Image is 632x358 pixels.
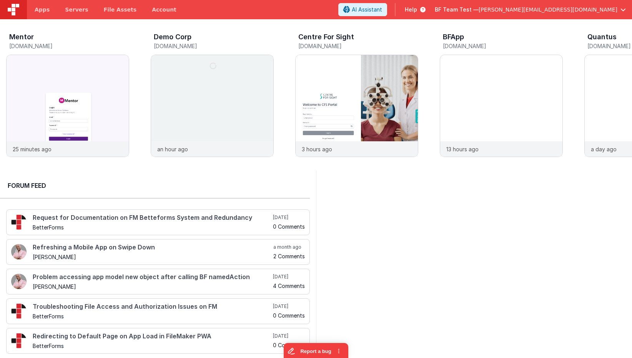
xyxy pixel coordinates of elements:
[11,244,27,259] img: 411_2.png
[6,269,310,294] a: Problem accessing app model new object after calling BF namedAction [PERSON_NAME] [DATE] 4 Comments
[33,244,272,251] h4: Refreshing a Mobile App on Swipe Down
[35,6,50,13] span: Apps
[273,253,305,259] h5: 2 Comments
[33,224,271,230] h5: BetterForms
[157,145,188,153] p: an hour ago
[6,328,310,354] a: Redirecting to Default Page on App Load in FileMaker PWA BetterForms [DATE] 0 Comments
[273,283,305,289] h5: 4 Comments
[405,6,417,13] span: Help
[11,333,27,348] img: 295_2.png
[273,224,305,229] h5: 0 Comments
[33,214,271,221] h4: Request for Documentation on FM Betteforms System and Redundancy
[298,33,354,41] h3: Centre For Sight
[104,6,137,13] span: File Assets
[273,342,305,348] h5: 0 Comments
[338,3,387,16] button: AI Assistant
[11,274,27,289] img: 411_2.png
[479,6,617,13] span: [PERSON_NAME][EMAIL_ADDRESS][DOMAIN_NAME]
[154,43,274,49] h5: [DOMAIN_NAME]
[298,43,418,49] h5: [DOMAIN_NAME]
[33,254,272,260] h5: [PERSON_NAME]
[443,43,563,49] h5: [DOMAIN_NAME]
[8,181,302,190] h2: Forum Feed
[154,33,191,41] h3: Demo Corp
[33,313,271,319] h5: BetterForms
[11,214,27,230] img: 295_2.png
[591,145,617,153] p: a day ago
[33,333,271,340] h4: Redirecting to Default Page on App Load in FileMaker PWA
[273,274,305,280] h5: [DATE]
[352,6,382,13] span: AI Assistant
[435,6,626,13] button: BF Team Test — [PERSON_NAME][EMAIL_ADDRESS][DOMAIN_NAME]
[302,145,332,153] p: 3 hours ago
[6,298,310,324] a: Troubleshooting File Access and Authorization Issues on FM BetterForms [DATE] 0 Comments
[6,209,310,235] a: Request for Documentation on FM Betteforms System and Redundancy BetterForms [DATE] 0 Comments
[273,333,305,339] h5: [DATE]
[587,33,617,41] h3: Quantus
[65,6,88,13] span: Servers
[9,33,34,41] h3: Mentor
[435,6,479,13] span: BF Team Test —
[446,145,479,153] p: 13 hours ago
[9,43,129,49] h5: [DOMAIN_NAME]
[11,303,27,319] img: 295_2.png
[273,214,305,221] h5: [DATE]
[33,303,271,310] h4: Troubleshooting File Access and Authorization Issues on FM
[6,239,310,265] a: Refreshing a Mobile App on Swipe Down [PERSON_NAME] a month ago 2 Comments
[273,244,305,250] h5: a month ago
[273,313,305,318] h5: 0 Comments
[33,284,271,289] h5: [PERSON_NAME]
[443,33,464,41] h3: BFApp
[33,343,271,349] h5: BetterForms
[273,303,305,309] h5: [DATE]
[33,274,271,281] h4: Problem accessing app model new object after calling BF namedAction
